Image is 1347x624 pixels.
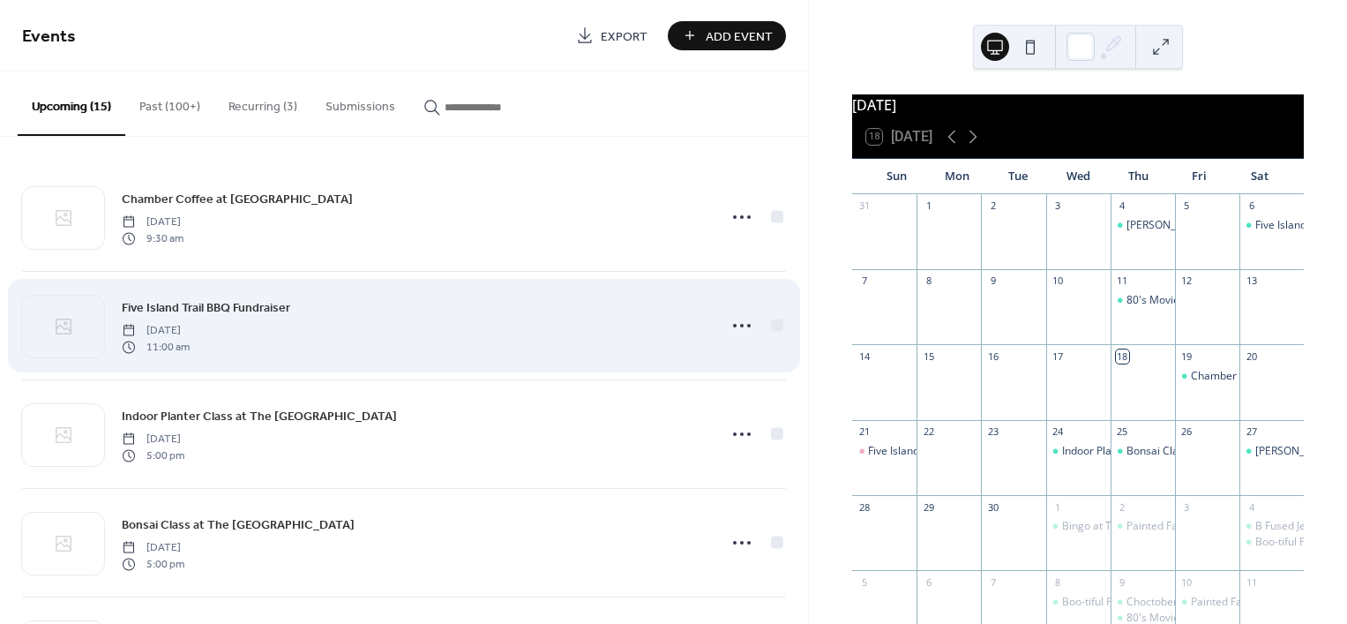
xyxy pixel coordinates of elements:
[1245,425,1258,439] div: 27
[122,408,397,426] span: Indoor Planter Class at The [GEOGRAPHIC_DATA]
[922,199,935,213] div: 1
[1111,519,1175,534] div: Painted Fall Mat Workshop at The Williow Tree!
[122,540,184,556] span: [DATE]
[1126,218,1247,233] div: [PERSON_NAME] Market
[122,447,184,463] span: 5:00 pm
[922,425,935,439] div: 22
[866,159,927,194] div: Sun
[122,191,353,209] span: Chamber Coffee at [GEOGRAPHIC_DATA]
[1051,575,1065,589] div: 8
[122,406,397,426] a: Indoor Planter Class at The [GEOGRAPHIC_DATA]
[122,323,190,339] span: [DATE]
[122,230,183,246] span: 9:30 am
[1116,500,1129,514] div: 2
[1180,575,1194,589] div: 10
[1180,274,1194,288] div: 12
[1126,444,1332,459] div: Bonsai Class at The [GEOGRAPHIC_DATA]
[1116,350,1129,363] div: 18
[927,159,988,194] div: Mon
[122,432,184,447] span: [DATE]
[986,425,999,439] div: 23
[1126,595,1199,610] div: Choctoberfest!
[868,444,1024,459] div: Five Island Trail BBQ Fundraiser
[1180,425,1194,439] div: 26
[1046,444,1111,459] div: Indoor Planter Class at The Willow Tree
[987,159,1048,194] div: Tue
[1111,595,1175,610] div: Choctoberfest!
[1180,350,1194,363] div: 19
[1062,519,1164,534] div: Bingo at The Shores!
[122,339,190,355] span: 11:00 am
[1239,444,1304,459] div: J. Bloom & Hailey B's Pop Up at L Square Boutique!
[1111,444,1175,459] div: Bonsai Class at The Willow Tree
[1180,500,1194,514] div: 3
[1051,350,1065,363] div: 17
[1239,519,1304,534] div: B Fused Jewelry at St Pat's Association
[122,515,355,535] a: Bonsai Class at The [GEOGRAPHIC_DATA]
[122,556,184,572] span: 5:00 pm
[986,199,999,213] div: 2
[122,189,353,209] a: Chamber Coffee at [GEOGRAPHIC_DATA]
[986,500,999,514] div: 30
[122,297,290,318] a: Five Island Trail BBQ Fundraiser
[1116,575,1129,589] div: 9
[1239,218,1304,233] div: Five Island Golf Course Beautification Tournament
[1245,274,1258,288] div: 13
[1175,595,1239,610] div: Painted Fall Mat Workshop at The Williow Tree!
[922,350,935,363] div: 15
[922,500,935,514] div: 29
[1046,519,1111,534] div: Bingo at The Shores!
[857,274,871,288] div: 7
[1062,595,1321,610] div: Boo-tiful Pumpkin Class at The [GEOGRAPHIC_DATA]
[1046,595,1111,610] div: Boo-tiful Pumpkin Class at The Willow Tree
[1116,274,1129,288] div: 11
[706,27,773,46] span: Add Event
[1051,500,1065,514] div: 1
[1180,199,1194,213] div: 5
[311,71,409,134] button: Submissions
[122,214,183,230] span: [DATE]
[857,500,871,514] div: 28
[1108,159,1169,194] div: Thu
[563,21,661,50] a: Export
[1245,575,1258,589] div: 11
[18,71,125,136] button: Upcoming (15)
[1245,199,1258,213] div: 6
[125,71,214,134] button: Past (100+)
[1245,500,1258,514] div: 4
[1245,350,1258,363] div: 20
[857,350,871,363] div: 14
[122,299,290,318] span: Five Island Trail BBQ Fundraiser
[922,575,935,589] div: 6
[1116,199,1129,213] div: 4
[1051,425,1065,439] div: 24
[601,27,647,46] span: Export
[857,199,871,213] div: 31
[986,274,999,288] div: 9
[1111,218,1175,233] div: Farmer's Market
[1116,425,1129,439] div: 25
[857,575,871,589] div: 5
[852,444,917,459] div: Five Island Trail BBQ Fundraiser
[986,575,999,589] div: 7
[1169,159,1230,194] div: Fri
[1239,535,1304,550] div: Boo-tiful Pumpkin Class at The Willow Tree
[1111,293,1175,308] div: 80's Movie Night at the Riviera: The Breakfast Club
[922,274,935,288] div: 8
[1229,159,1290,194] div: Sat
[214,71,311,134] button: Recurring (3)
[986,350,999,363] div: 16
[1048,159,1109,194] div: Wed
[857,425,871,439] div: 21
[852,94,1304,116] div: [DATE]
[1051,274,1065,288] div: 10
[22,19,76,54] span: Events
[1175,369,1239,384] div: Chamber Coffee at Rockport
[122,516,355,535] span: Bonsai Class at The [GEOGRAPHIC_DATA]
[1062,444,1304,459] div: Indoor Planter Class at The [GEOGRAPHIC_DATA]
[1051,199,1065,213] div: 3
[668,21,786,50] button: Add Event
